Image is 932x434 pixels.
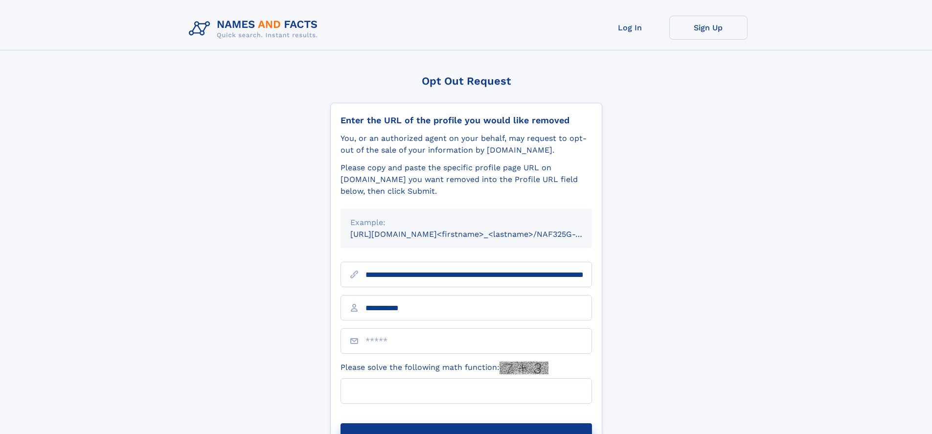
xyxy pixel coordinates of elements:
img: Logo Names and Facts [185,16,326,42]
div: You, or an authorized agent on your behalf, may request to opt-out of the sale of your informatio... [341,133,592,156]
div: Enter the URL of the profile you would like removed [341,115,592,126]
small: [URL][DOMAIN_NAME]<firstname>_<lastname>/NAF325G-xxxxxxxx [350,229,611,239]
div: Example: [350,217,582,228]
div: Please copy and paste the specific profile page URL on [DOMAIN_NAME] you want removed into the Pr... [341,162,592,197]
a: Log In [591,16,669,40]
label: Please solve the following math function: [341,362,548,374]
div: Opt Out Request [330,75,602,87]
a: Sign Up [669,16,748,40]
